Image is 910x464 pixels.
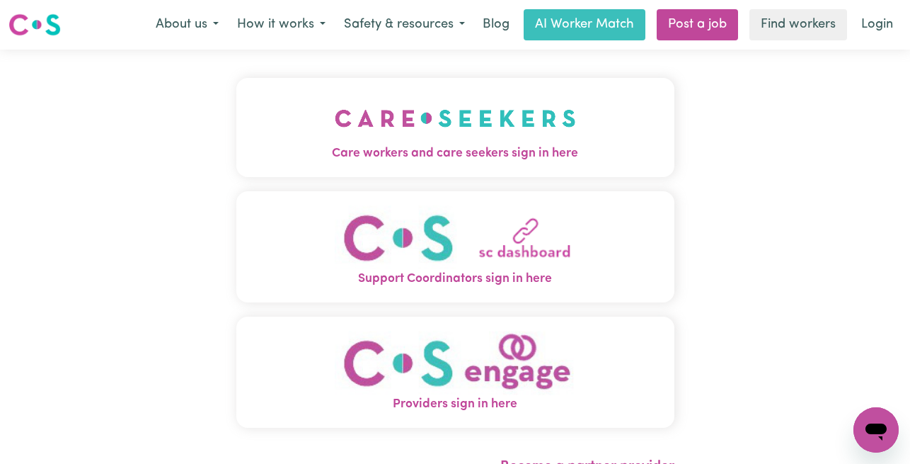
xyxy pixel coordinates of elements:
button: Safety & resources [335,10,474,40]
a: Careseekers logo [8,9,61,41]
button: Providers sign in here [236,317,674,428]
a: Login [853,9,902,40]
a: Post a job [657,9,738,40]
span: Providers sign in here [236,395,674,414]
iframe: Button to launch messaging window [853,407,899,453]
button: How it works [228,10,335,40]
button: Care workers and care seekers sign in here [236,78,674,177]
a: AI Worker Match [524,9,645,40]
img: Careseekers logo [8,12,61,38]
button: Support Coordinators sign in here [236,191,674,302]
span: Care workers and care seekers sign in here [236,145,674,163]
button: About us [146,10,228,40]
span: Support Coordinators sign in here [236,270,674,288]
a: Blog [474,9,518,40]
a: Find workers [749,9,847,40]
